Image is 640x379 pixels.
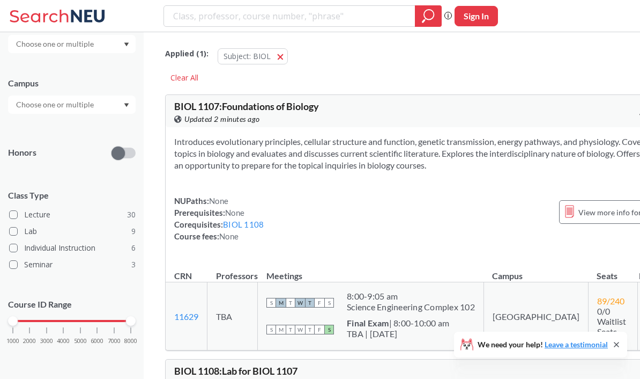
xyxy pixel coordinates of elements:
[131,259,136,271] span: 3
[8,96,136,114] div: Dropdown arrow
[324,298,334,308] span: S
[545,340,608,349] a: Leave a testimonial
[266,325,276,334] span: S
[315,298,324,308] span: F
[347,318,389,328] b: Final Exam
[295,298,305,308] span: W
[8,77,136,89] div: Campus
[207,282,258,351] td: TBA
[6,338,19,344] span: 1000
[597,306,626,337] span: 0/0 Waitlist Seats
[223,220,264,229] a: BIOL 1108
[347,302,475,312] div: Science Engineering Complex 102
[131,225,136,237] span: 9
[9,224,136,238] label: Lab
[588,259,637,282] th: Seats
[184,113,260,125] span: Updated 2 minutes ago
[347,318,449,329] div: | 8:00-10:00 am
[124,103,129,107] svg: Dropdown arrow
[127,209,136,221] span: 30
[165,70,204,86] div: Clear All
[218,48,288,64] button: Subject: BIOL
[131,242,136,254] span: 6
[165,48,209,60] span: Applied ( 1 ):
[8,147,36,159] p: Honors
[8,189,136,201] span: Class Type
[91,338,103,344] span: 6000
[9,208,136,222] label: Lecture
[597,296,624,306] span: 89 / 240
[276,298,286,308] span: M
[11,38,101,50] input: Choose one or multiple
[74,338,87,344] span: 5000
[276,325,286,334] span: M
[483,282,588,351] td: [GEOGRAPHIC_DATA]
[40,338,53,344] span: 3000
[124,42,129,47] svg: Dropdown arrow
[219,231,239,241] span: None
[174,100,319,112] span: BIOL 1107 : Foundations of Biology
[9,258,136,272] label: Seminar
[347,291,475,302] div: 8:00 - 9:05 am
[174,195,264,242] div: NUPaths: Prerequisites: Corequisites: Course fees:
[174,311,198,322] a: 11629
[286,298,295,308] span: T
[225,208,244,217] span: None
[305,325,315,334] span: T
[266,298,276,308] span: S
[315,325,324,334] span: F
[455,6,498,26] button: Sign In
[174,365,297,377] span: BIOL 1108 : Lab for BIOL 1107
[9,241,136,255] label: Individual Instruction
[108,338,121,344] span: 7000
[422,9,435,24] svg: magnifying glass
[305,298,315,308] span: T
[478,341,608,348] span: We need your help!
[347,329,449,339] div: TBA | [DATE]
[8,35,136,53] div: Dropdown arrow
[483,259,588,282] th: Campus
[258,259,484,282] th: Meetings
[57,338,70,344] span: 4000
[415,5,442,27] div: magnifying glass
[286,325,295,334] span: T
[224,51,271,61] span: Subject: BIOL
[209,196,228,206] span: None
[324,325,334,334] span: S
[295,325,305,334] span: W
[124,338,137,344] span: 8000
[8,298,136,311] p: Course ID Range
[207,259,258,282] th: Professors
[172,7,407,25] input: Class, professor, course number, "phrase"
[174,270,192,282] div: CRN
[11,98,101,111] input: Choose one or multiple
[23,338,36,344] span: 2000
